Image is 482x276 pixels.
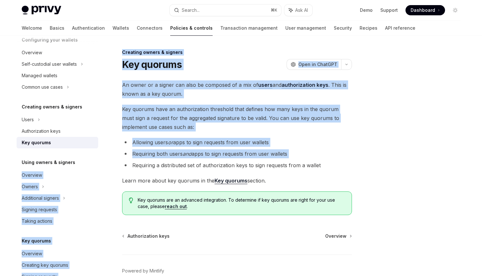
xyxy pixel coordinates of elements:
div: Overview [22,250,42,257]
a: Support [380,7,398,13]
span: Key quorums are an advanced integration. To determine if key quorums are right for your use case,... [138,197,345,210]
em: and [183,151,192,157]
a: API reference [385,20,415,36]
div: Search... [182,6,200,14]
em: or [168,139,173,145]
span: Dashboard [411,7,435,13]
a: Taking actions [17,215,98,227]
a: Wallets [113,20,129,36]
img: light logo [22,6,61,15]
a: Basics [50,20,64,36]
div: Common use cases [22,83,63,91]
span: Authorization keys [128,233,170,239]
a: Dashboard [405,5,445,15]
a: Demo [360,7,373,13]
a: Connectors [137,20,163,36]
span: Ask AI [295,7,308,13]
a: Powered by Mintlify [122,268,164,274]
button: Toggle dark mode [450,5,460,15]
a: Overview [17,47,98,58]
h5: Key quorums [22,237,51,245]
a: reach out [165,204,187,209]
div: Managed wallets [22,72,57,79]
a: users [258,82,273,88]
a: Overview [17,248,98,259]
a: Key quorums [215,177,247,184]
div: Overview [22,171,42,179]
a: Recipes [360,20,377,36]
h1: Key quorums [122,59,182,70]
div: Signing requests [22,206,57,213]
div: Taking actions [22,217,52,225]
a: Welcome [22,20,42,36]
div: Users [22,116,34,123]
a: Transaction management [220,20,278,36]
a: Authorization keys [17,125,98,137]
span: Learn more about key quorums in the section. [122,176,352,185]
a: authorization keys [281,82,328,88]
a: Creating key quorums [17,259,98,271]
li: Requiring both users apps to sign requests from user wallets [122,149,352,158]
h5: Creating owners & signers [22,103,82,111]
div: Key quorums [22,139,51,146]
span: Open in ChatGPT [298,61,337,68]
h5: Using owners & signers [22,159,75,166]
a: Security [334,20,352,36]
a: Authorization keys [123,233,170,239]
span: Overview [325,233,347,239]
span: An owner or a signer can also be composed of a mix of and . This is known as a key quorum. [122,80,352,98]
a: Key quorums [17,137,98,148]
svg: Tip [129,198,133,203]
a: Overview [325,233,351,239]
button: Search...⌘K [170,4,281,16]
div: Owners [22,183,38,190]
li: Requiring a distributed set of authorization keys to sign requests from a wallet [122,161,352,170]
a: Policies & controls [170,20,213,36]
div: Additional signers [22,194,59,202]
span: ⌘ K [271,8,277,13]
button: Ask AI [284,4,312,16]
div: Creating key quorums [22,261,68,269]
a: Overview [17,169,98,181]
div: Overview [22,49,42,56]
a: Managed wallets [17,70,98,81]
div: Authorization keys [22,127,61,135]
div: Self-custodial user wallets [22,60,77,68]
a: User management [285,20,326,36]
span: Key quorums have an authorization threshold that defines how many keys in the quorum must sign a ... [122,105,352,131]
a: Authentication [72,20,105,36]
div: Creating owners & signers [122,49,352,56]
li: Allowing users apps to sign requests from user wallets [122,138,352,147]
a: Signing requests [17,204,98,215]
button: Open in ChatGPT [287,59,341,70]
